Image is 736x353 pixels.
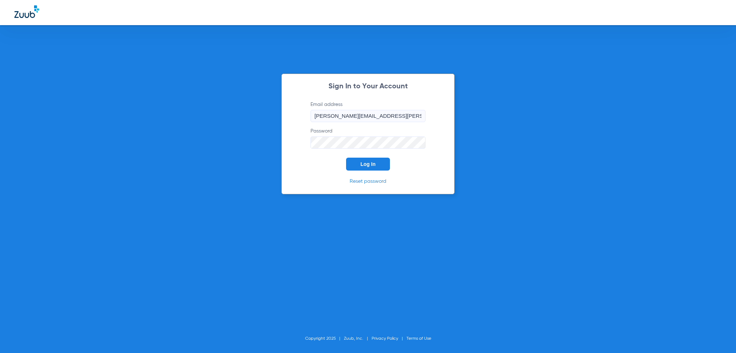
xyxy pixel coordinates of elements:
[310,110,425,122] input: Email address
[310,101,425,122] label: Email address
[360,161,376,167] span: Log In
[344,335,372,342] li: Zuub, Inc.
[310,136,425,149] input: Password
[372,336,398,341] a: Privacy Policy
[305,335,344,342] li: Copyright 2025
[14,5,39,18] img: Zuub Logo
[406,336,431,341] a: Terms of Use
[346,158,390,171] button: Log In
[350,179,386,184] a: Reset password
[300,83,436,90] h2: Sign In to Your Account
[310,127,425,149] label: Password
[700,319,736,353] iframe: Chat Widget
